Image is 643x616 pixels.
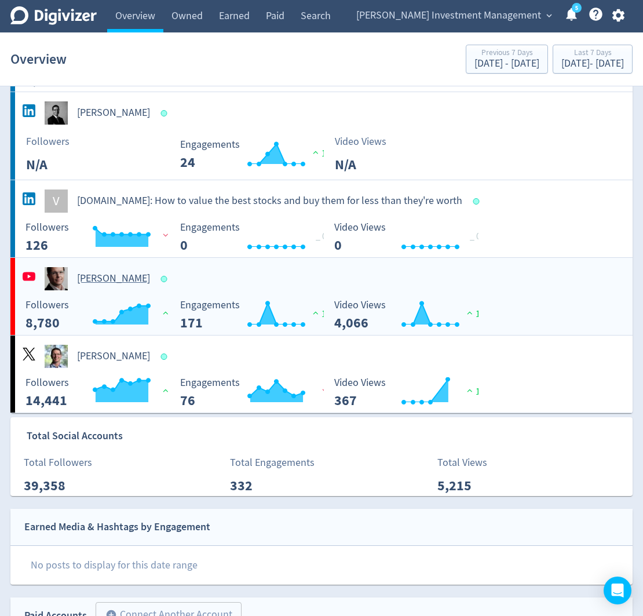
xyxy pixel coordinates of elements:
[26,134,93,150] p: Followers
[160,231,188,242] span: <1%
[11,546,218,585] p: No posts to display for this date range
[20,377,193,408] svg: Followers 14,441
[45,189,68,213] div: V
[10,336,633,413] a: Roger Montgomery undefined[PERSON_NAME] Followers 14,441 Followers 14,441 <1% Engagements 76 Enga...
[77,194,462,208] h5: [DOMAIN_NAME]: How to value the best stocks and buy them for less than they're worth
[464,386,476,395] img: positive-performance.svg
[544,10,554,21] span: expand_more
[473,198,483,205] span: Data last synced: 6 Oct 2025, 6:02pm (AEDT)
[310,308,343,320] span: 100%
[77,349,150,363] h5: [PERSON_NAME]
[561,49,624,59] div: Last 7 Days
[335,134,401,150] p: Video Views
[10,92,633,180] a: Roger Montgomery undefined[PERSON_NAME]FollowersN/A Engagements 24 Engagements 24 100%Video ViewsN/A
[575,4,578,12] text: 5
[160,386,171,395] img: positive-performance.svg
[464,386,497,398] span: 100%
[310,308,321,317] img: positive-performance.svg
[328,222,502,253] svg: Video Views 0
[10,258,633,335] a: Roger Montgomery undefined[PERSON_NAME] Followers 8,780 Followers 8,780 <1% Engagements 171 Engag...
[174,139,348,170] svg: Engagements 24
[335,154,401,175] p: N/A
[572,3,582,13] a: 5
[437,455,504,471] p: Total Views
[45,101,68,125] img: Roger Montgomery undefined
[356,6,541,25] span: [PERSON_NAME] Investment Management
[24,475,90,496] p: 39,358
[77,106,150,120] h5: [PERSON_NAME]
[230,455,315,471] p: Total Engagements
[310,148,343,159] span: 100%
[161,110,171,116] span: Data last synced: 6 Oct 2025, 6:02pm (AEDT)
[328,300,502,330] svg: Video Views 4,066
[160,231,171,239] img: negative-performance.svg
[24,519,210,535] div: Earned Media & Hashtags by Engagement
[328,377,502,408] svg: Video Views 367
[474,59,539,69] div: [DATE] - [DATE]
[319,386,331,395] img: negative-performance.svg
[27,417,638,455] div: Total Social Accounts
[45,345,68,368] img: Roger Montgomery undefined
[464,308,497,320] span: 100%
[174,222,348,253] svg: Engagements 0
[474,49,539,59] div: Previous 7 Days
[24,455,92,471] p: Total Followers
[10,41,67,78] h1: Overview
[77,272,150,286] h5: [PERSON_NAME]
[352,6,555,25] button: [PERSON_NAME] Investment Management
[20,300,193,330] svg: Followers 8,780
[174,300,348,330] svg: Engagements 171
[319,386,343,398] span: 5%
[561,59,624,69] div: [DATE] - [DATE]
[174,377,348,408] svg: Engagements 76
[26,154,93,175] p: N/A
[45,267,68,290] img: Roger Montgomery undefined
[20,222,193,253] svg: Followers 126
[230,475,297,496] p: 332
[161,353,171,360] span: Data last synced: 6 Oct 2025, 4:02pm (AEDT)
[160,386,188,398] span: <1%
[437,475,504,496] p: 5,215
[160,308,188,320] span: <1%
[470,231,488,242] span: _ 0%
[604,577,631,604] div: Open Intercom Messenger
[464,308,476,317] img: positive-performance.svg
[310,148,321,156] img: positive-performance.svg
[553,45,633,74] button: Last 7 Days[DATE]- [DATE]
[161,276,171,282] span: Data last synced: 7 Oct 2025, 2:01am (AEDT)
[160,308,171,317] img: positive-performance.svg
[316,231,334,242] span: _ 0%
[466,45,548,74] button: Previous 7 Days[DATE] - [DATE]
[10,180,633,257] a: V[DOMAIN_NAME]: How to value the best stocks and buy them for less than they're worth Followers 1...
